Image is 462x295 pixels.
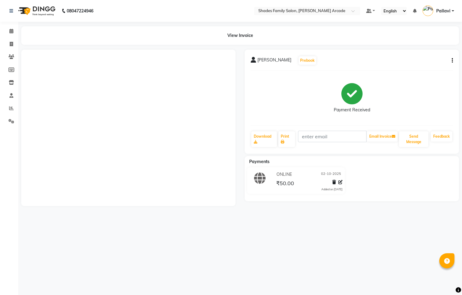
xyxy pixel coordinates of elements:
[367,131,398,142] button: Email Invoice
[257,57,291,65] span: [PERSON_NAME]
[249,159,269,164] span: Payments
[334,107,370,113] div: Payment Received
[431,131,452,142] a: Feedback
[276,171,292,178] span: ONLINE
[399,131,428,147] button: Send Message
[251,131,277,147] a: Download
[298,131,367,142] input: enter email
[67,2,93,19] b: 08047224946
[437,271,456,289] iframe: chat widget
[15,2,57,19] img: logo
[21,26,459,45] div: View Invoice
[299,56,316,65] button: Prebook
[278,131,295,147] a: Print
[276,180,294,188] span: ₹50.00
[321,187,343,192] div: Added on [DATE]
[436,8,450,14] span: Pallavi
[423,5,433,16] img: Pallavi
[321,171,341,178] span: 02-10-2025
